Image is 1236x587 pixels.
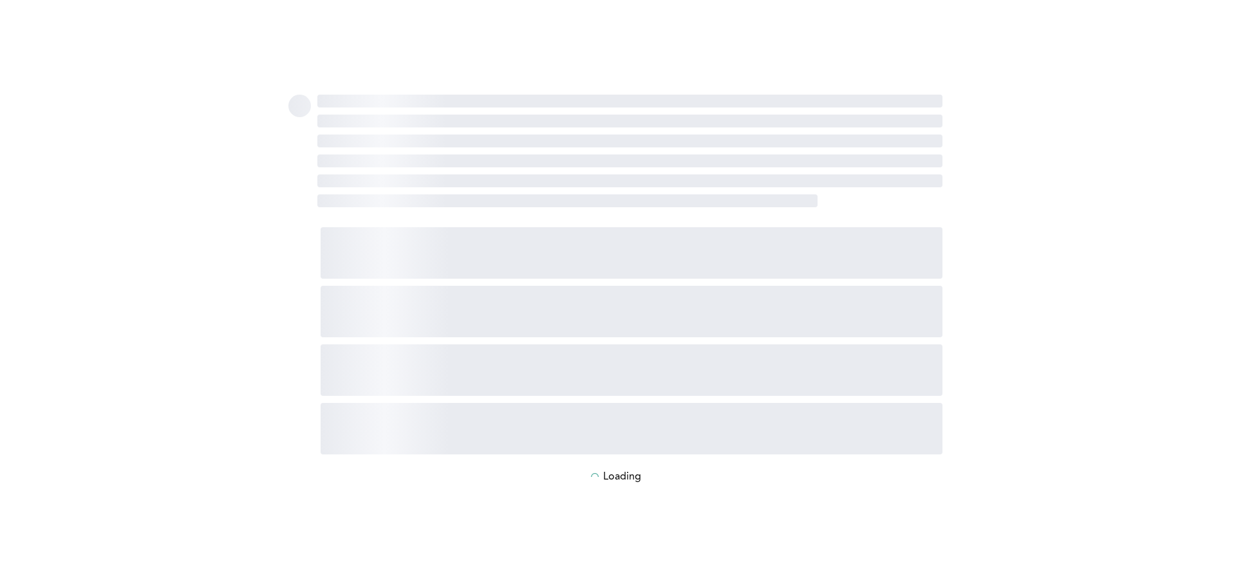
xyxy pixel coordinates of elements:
p: Loading [603,471,641,483]
span: ‌ [317,174,942,187]
span: ‌ [321,403,942,454]
span: ‌ [317,95,942,107]
span: ‌ [321,227,942,279]
span: ‌ [288,95,311,117]
span: ‌ [317,194,818,207]
span: ‌ [317,115,942,127]
span: ‌ [317,135,942,147]
span: ‌ [321,344,942,396]
span: ‌ [321,286,942,337]
span: ‌ [317,154,942,167]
